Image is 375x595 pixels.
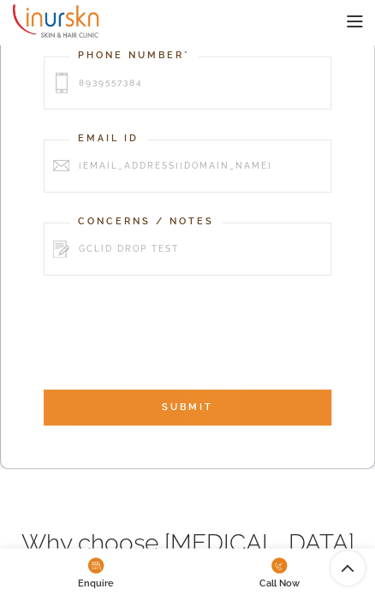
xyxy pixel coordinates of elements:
label: Concerns / Notes [69,214,223,229]
a: Enquire [4,552,187,591]
label: Phone Number* [69,48,199,63]
input: SUBMIT [44,390,331,425]
a: Call Now [187,552,371,591]
label: Email Id [69,131,147,146]
span: Call Now [196,577,362,588]
a: Scroll To Top [330,550,365,585]
iframe: reCAPTCHA [44,306,304,372]
input: 123-456-7890 [44,57,331,110]
input: @gmail.com [44,140,331,193]
input: Type here... [44,223,331,276]
span: Enquire [13,577,179,588]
